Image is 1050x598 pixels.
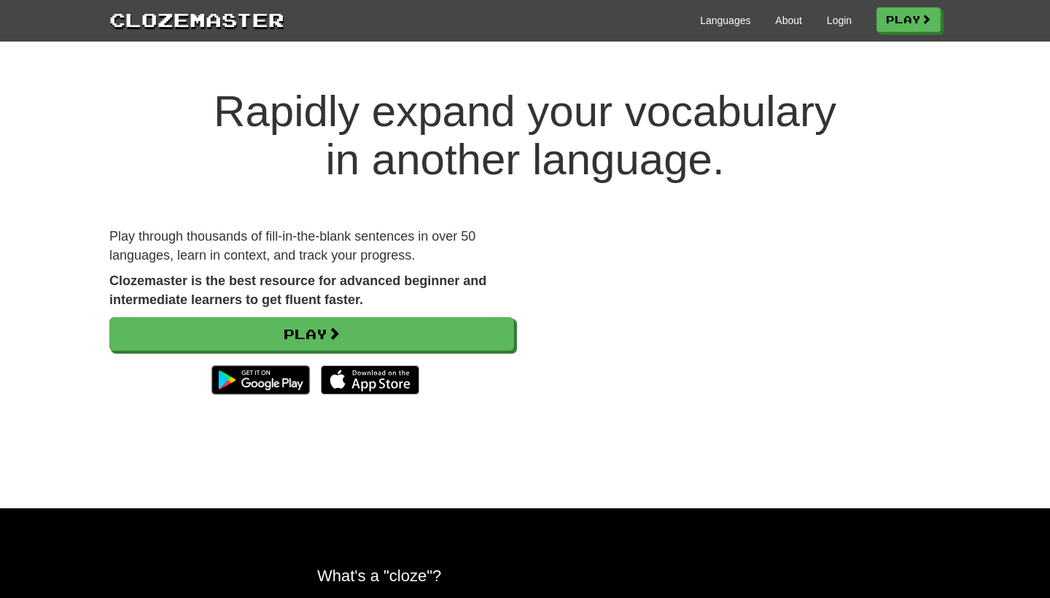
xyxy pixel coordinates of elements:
[109,317,514,351] a: Play
[109,228,514,265] p: Play through thousands of fill-in-the-blank sentences in over 50 languages, learn in context, and...
[321,365,419,395] img: Download_on_the_App_Store_Badge_US-UK_135x40-25178aeef6eb6b83b96f5f2d004eda3bffbb37122de64afbaef7...
[876,7,941,32] a: Play
[317,567,733,585] h2: What's a "cloze"?
[109,6,284,33] a: Clozemaster
[204,358,317,402] img: Get it on Google Play
[827,13,852,28] a: Login
[775,13,802,28] a: About
[109,273,486,307] strong: Clozemaster is the best resource for advanced beginner and intermediate learners to get fluent fa...
[700,13,750,28] a: Languages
